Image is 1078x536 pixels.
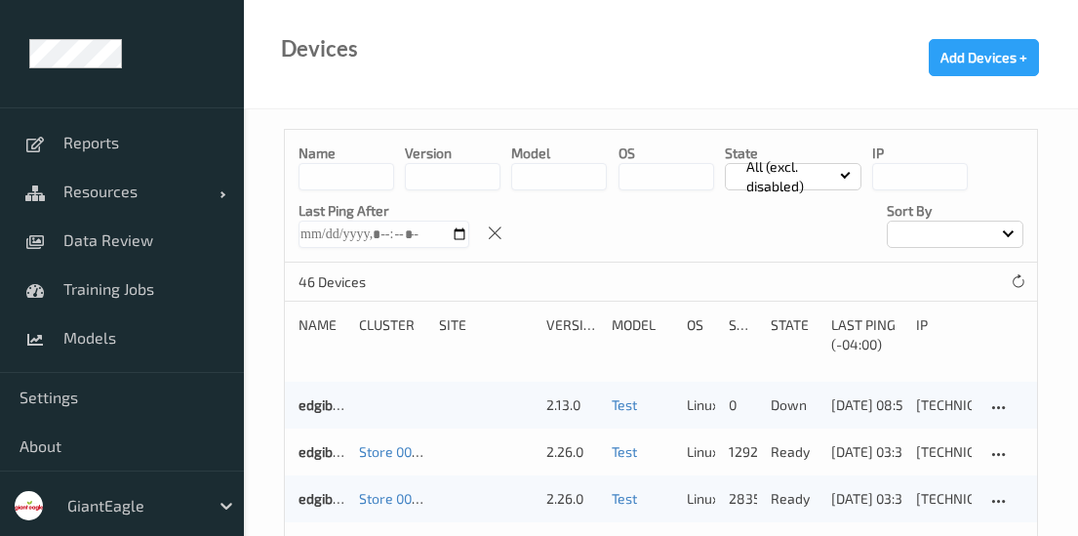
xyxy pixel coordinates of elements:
div: 1292458 [729,442,757,462]
p: ready [771,489,818,509]
p: linux [687,489,715,509]
p: ready [771,442,818,462]
div: Samples [729,315,757,354]
a: edgibox0040 [299,490,379,507]
div: 0 [729,395,757,415]
div: State [771,315,818,354]
div: OS [687,315,715,354]
p: IP [872,144,968,163]
a: Store 0040 [359,490,428,507]
p: version [405,144,500,163]
p: State [725,144,861,163]
div: Site [439,315,533,354]
p: linux [687,442,715,462]
div: ip [916,315,973,354]
div: [DATE] 03:34:30 [831,442,901,462]
div: [TECHNICAL_ID] [916,489,973,509]
div: [DATE] 03:34:27 [831,489,901,509]
div: [TECHNICAL_ID] [916,442,973,462]
div: [DATE] 08:58:53 [831,395,901,415]
p: OS [619,144,714,163]
a: edgibox0002 [299,443,379,460]
div: Model [612,315,673,354]
a: Test [612,396,637,413]
p: linux [687,395,715,415]
p: All (excl. disabled) [739,157,841,196]
button: Add Devices + [929,39,1039,76]
div: 2.13.0 [546,395,598,415]
div: Devices [281,39,358,59]
p: model [511,144,607,163]
div: 2835246 [729,489,757,509]
div: Name [299,315,345,354]
a: Store 0002 [359,443,427,460]
p: down [771,395,818,415]
a: edgiboximage [299,396,385,413]
div: 2.26.0 [546,489,598,509]
div: version [546,315,598,354]
a: Test [612,443,637,460]
p: Sort by [887,201,1023,221]
div: Last Ping (-04:00) [831,315,901,354]
p: Last Ping After [299,201,469,221]
div: [TECHNICAL_ID] [916,395,973,415]
div: 2.26.0 [546,442,598,462]
div: Cluster [359,315,425,354]
a: Test [612,490,637,507]
p: Name [299,144,394,163]
p: 46 Devices [299,272,445,292]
